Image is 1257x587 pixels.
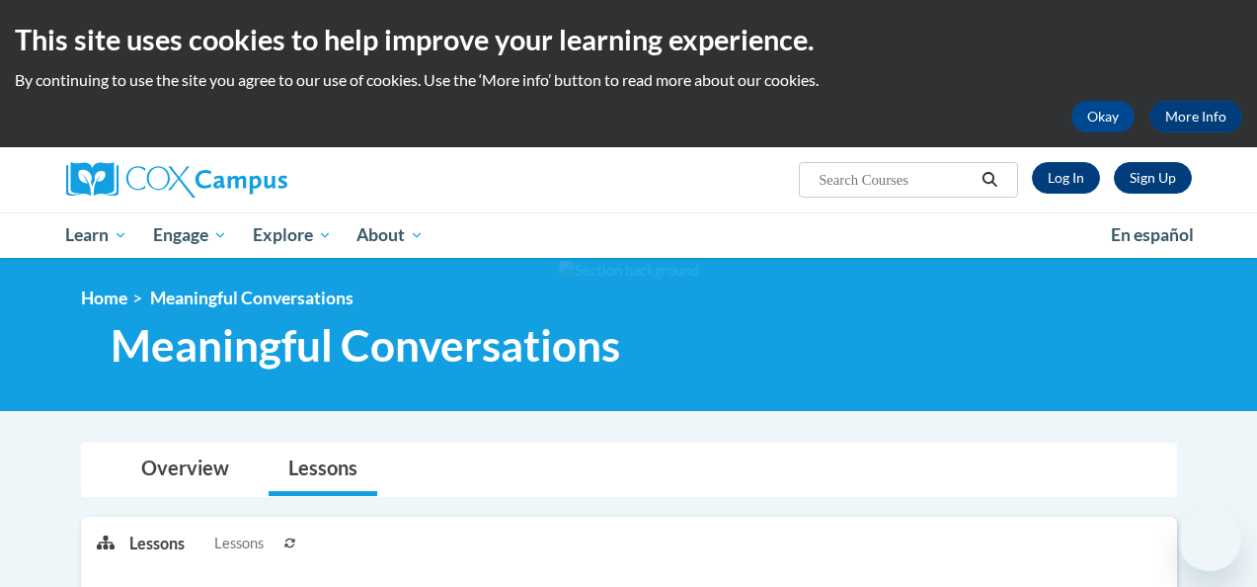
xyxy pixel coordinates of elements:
[121,444,249,496] a: Overview
[1111,224,1194,245] span: En español
[559,260,699,282] img: Section background
[150,288,354,308] span: Meaningful Conversations
[1032,162,1100,194] a: Log In
[65,223,127,247] span: Learn
[66,162,287,198] img: Cox Campus
[356,223,424,247] span: About
[1114,162,1192,194] a: Register
[51,212,1207,258] div: Main menu
[975,168,1004,192] button: Search
[81,288,127,308] a: Home
[344,212,436,258] a: About
[1071,101,1135,132] button: Okay
[140,212,240,258] a: Engage
[129,533,185,554] p: Lessons
[1178,508,1241,571] iframe: Button to launch messaging window
[53,212,141,258] a: Learn
[111,319,620,372] span: Meaningful Conversations
[253,223,332,247] span: Explore
[269,444,377,496] a: Lessons
[153,223,227,247] span: Engage
[817,168,975,192] input: Search Courses
[240,212,345,258] a: Explore
[1098,214,1207,256] a: En español
[214,533,264,554] span: Lessons
[66,162,422,198] a: Cox Campus
[15,69,1242,91] p: By continuing to use the site you agree to our use of cookies. Use the ‘More info’ button to read...
[1149,101,1242,132] a: More Info
[15,20,1242,59] h2: This site uses cookies to help improve your learning experience.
